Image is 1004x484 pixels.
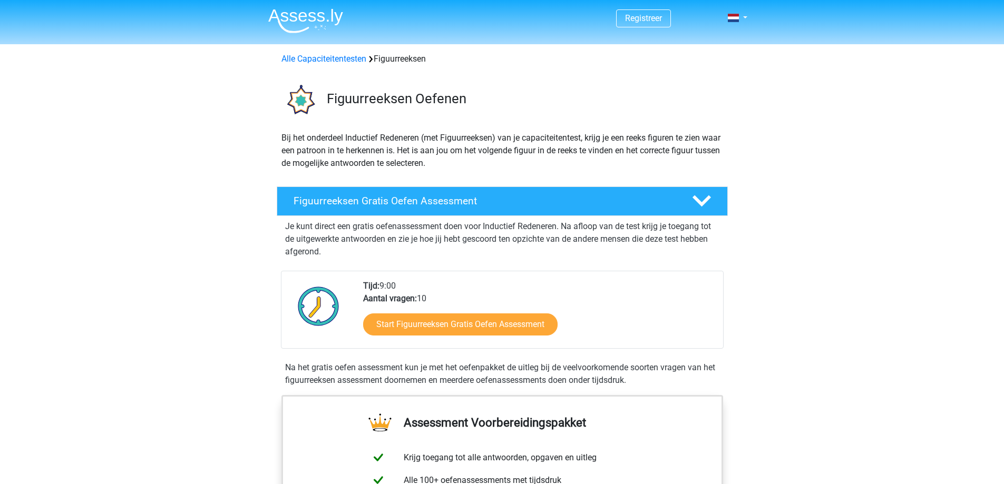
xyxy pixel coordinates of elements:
[294,195,675,207] h4: Figuurreeksen Gratis Oefen Assessment
[327,91,719,107] h3: Figuurreeksen Oefenen
[281,54,366,64] a: Alle Capaciteitentesten
[292,280,345,332] img: Klok
[277,53,727,65] div: Figuurreeksen
[281,361,724,387] div: Na het gratis oefen assessment kun je met het oefenpakket de uitleg bij de veelvoorkomende soorte...
[625,13,662,23] a: Registreer
[363,313,558,335] a: Start Figuurreeksen Gratis Oefen Assessment
[363,293,417,303] b: Aantal vragen:
[268,8,343,33] img: Assessly
[363,281,379,291] b: Tijd:
[272,186,732,216] a: Figuurreeksen Gratis Oefen Assessment
[281,132,723,170] p: Bij het onderdeel Inductief Redeneren (met Figuurreeksen) van je capaciteitentest, krijg je een r...
[285,220,719,258] p: Je kunt direct een gratis oefenassessment doen voor Inductief Redeneren. Na afloop van de test kr...
[355,280,723,348] div: 9:00 10
[277,78,322,123] img: figuurreeksen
